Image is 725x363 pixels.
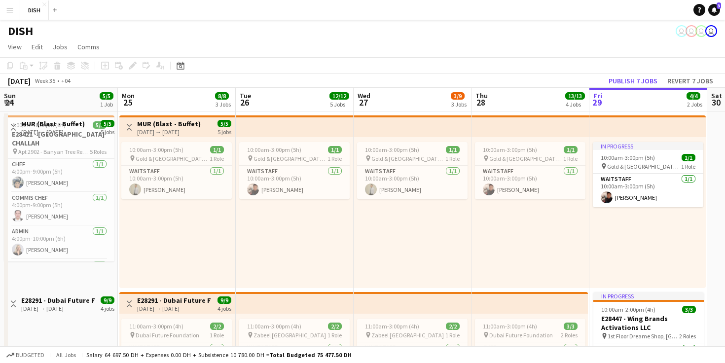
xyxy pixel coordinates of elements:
[708,4,720,16] a: 3
[564,146,578,153] span: 1/1
[330,101,349,108] div: 5 Jobs
[358,91,370,100] span: Wed
[593,292,704,300] div: In progress
[238,97,251,108] span: 26
[483,323,537,330] span: 11:00am-3:00pm (4h)
[239,166,350,199] app-card-role: Waitstaff1/110:00am-3:00pm (5h)[PERSON_NAME]
[601,154,655,161] span: 10:00am-3:00pm (5h)
[4,91,16,100] span: Sun
[593,91,602,100] span: Fri
[451,101,467,108] div: 3 Jobs
[681,163,695,170] span: 1 Role
[365,146,419,153] span: 10:00am-3:00pm (5h)
[601,306,655,313] span: 10:00am-2:00pm (4h)
[475,142,585,199] app-job-card: 10:00am-3:00pm (5h)1/1 Gold & [GEOGRAPHIC_DATA], [PERSON_NAME] Rd - Al Quoz - Al Quoz Industrial ...
[5,350,46,361] button: Budgeted
[8,42,22,51] span: View
[129,323,183,330] span: 11:00am-3:00pm (4h)
[136,331,199,339] span: Dubai Future Foundation
[21,305,95,312] div: [DATE] → [DATE]
[565,92,585,100] span: 13/13
[54,351,78,359] span: All jobs
[101,304,114,312] div: 4 jobs
[101,127,114,136] div: 5 jobs
[4,115,114,261] app-job-card: 4:00pm-10:00pm (6h)5/5E28421 - [GEOGRAPHIC_DATA] CHALLAH Apt 2902 - Banyan Tree Residences5 Roles...
[686,25,697,37] app-user-avatar: Tracy Secreto
[4,40,26,53] a: View
[327,331,342,339] span: 1 Role
[100,92,113,100] span: 5/5
[210,155,224,162] span: 1 Role
[137,305,211,312] div: [DATE] → [DATE]
[4,159,114,192] app-card-role: Chef1/14:00pm-9:00pm (5h)[PERSON_NAME]
[489,155,563,162] span: Gold & [GEOGRAPHIC_DATA], [PERSON_NAME] Rd - Al Quoz - Al Quoz Industrial Area 3 - [GEOGRAPHIC_DA...
[4,192,114,226] app-card-role: Commis Chef1/14:00pm-9:00pm (5h)[PERSON_NAME]
[446,146,460,153] span: 1/1
[475,166,585,199] app-card-role: Waitstaff1/110:00am-3:00pm (5h)[PERSON_NAME]
[682,154,695,161] span: 1/1
[210,331,224,339] span: 1 Role
[100,101,113,108] div: 1 Job
[90,148,107,155] span: 5 Roles
[137,296,211,305] h3: E28291 - Dubai Future Foundation
[608,332,679,340] span: 1st Floor Dreame Shop, [GEOGRAPHIC_DATA]
[4,226,114,259] app-card-role: Admin1/14:00pm-10:00pm (6h)[PERSON_NAME]
[215,92,229,100] span: 8/8
[4,259,114,293] app-card-role: Professional Bartender1/1
[122,91,135,100] span: Mon
[593,174,703,207] app-card-role: Waitstaff1/110:00am-3:00pm (5h)[PERSON_NAME]
[33,77,57,84] span: Week 35
[217,120,231,127] span: 5/5
[210,146,224,153] span: 1/1
[489,331,553,339] span: Dubai Future Foundation
[137,119,201,128] h3: MUR (Blast - Buffet)
[217,127,231,136] div: 5 jobs
[365,323,419,330] span: 11:00am-3:00pm (4h)
[679,332,696,340] span: 2 Roles
[86,351,352,359] div: Salary 64 697.50 DH + Expenses 0.00 DH + Subsistence 10 780.00 DH =
[61,77,71,84] div: +04
[77,42,100,51] span: Comms
[705,25,717,37] app-user-avatar: Tracy Secreto
[21,119,85,128] h3: MUR (Blast - Buffet)
[561,331,578,339] span: 2 Roles
[247,323,301,330] span: 11:00am-3:00pm (4h)
[445,331,460,339] span: 1 Role
[483,146,537,153] span: 10:00am-3:00pm (5h)
[101,296,114,304] span: 9/9
[687,92,700,100] span: 4/4
[217,304,231,312] div: 4 jobs
[710,97,722,108] span: 30
[217,296,231,304] span: 9/9
[711,91,722,100] span: Sat
[137,128,201,136] div: [DATE] → [DATE]
[101,120,114,127] span: 5/5
[8,24,33,38] h1: DISH
[129,146,183,153] span: 10:00am-3:00pm (5h)
[120,97,135,108] span: 25
[474,97,488,108] span: 28
[210,323,224,330] span: 2/2
[239,142,350,199] app-job-card: 10:00am-3:00pm (5h)1/1 Gold & [GEOGRAPHIC_DATA], [PERSON_NAME] Rd - Al Quoz - Al Quoz Industrial ...
[607,163,681,170] span: Gold & [GEOGRAPHIC_DATA], [PERSON_NAME] Rd - Al Quoz - Al Quoz Industrial Area 3 - [GEOGRAPHIC_DA...
[564,323,578,330] span: 3/3
[121,142,232,199] app-job-card: 10:00am-3:00pm (5h)1/1 Gold & [GEOGRAPHIC_DATA], [PERSON_NAME] Rd - Al Quoz - Al Quoz Industrial ...
[18,148,90,155] span: Apt 2902 - Banyan Tree Residences
[687,101,702,108] div: 2 Jobs
[446,323,460,330] span: 2/2
[451,92,465,100] span: 3/9
[240,91,251,100] span: Tue
[254,331,326,339] span: Zabeel [GEOGRAPHIC_DATA]
[21,128,85,136] div: [DATE] → [DATE]
[136,155,210,162] span: Gold & [GEOGRAPHIC_DATA], [PERSON_NAME] Rd - Al Quoz - Al Quoz Industrial Area 3 - [GEOGRAPHIC_DA...
[32,42,43,51] span: Edit
[216,101,231,108] div: 3 Jobs
[2,97,16,108] span: 24
[357,142,468,199] app-job-card: 10:00am-3:00pm (5h)1/1 Gold & [GEOGRAPHIC_DATA], [PERSON_NAME] Rd - Al Quoz - Al Quoz Industrial ...
[566,101,584,108] div: 4 Jobs
[371,331,444,339] span: Zabeel [GEOGRAPHIC_DATA]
